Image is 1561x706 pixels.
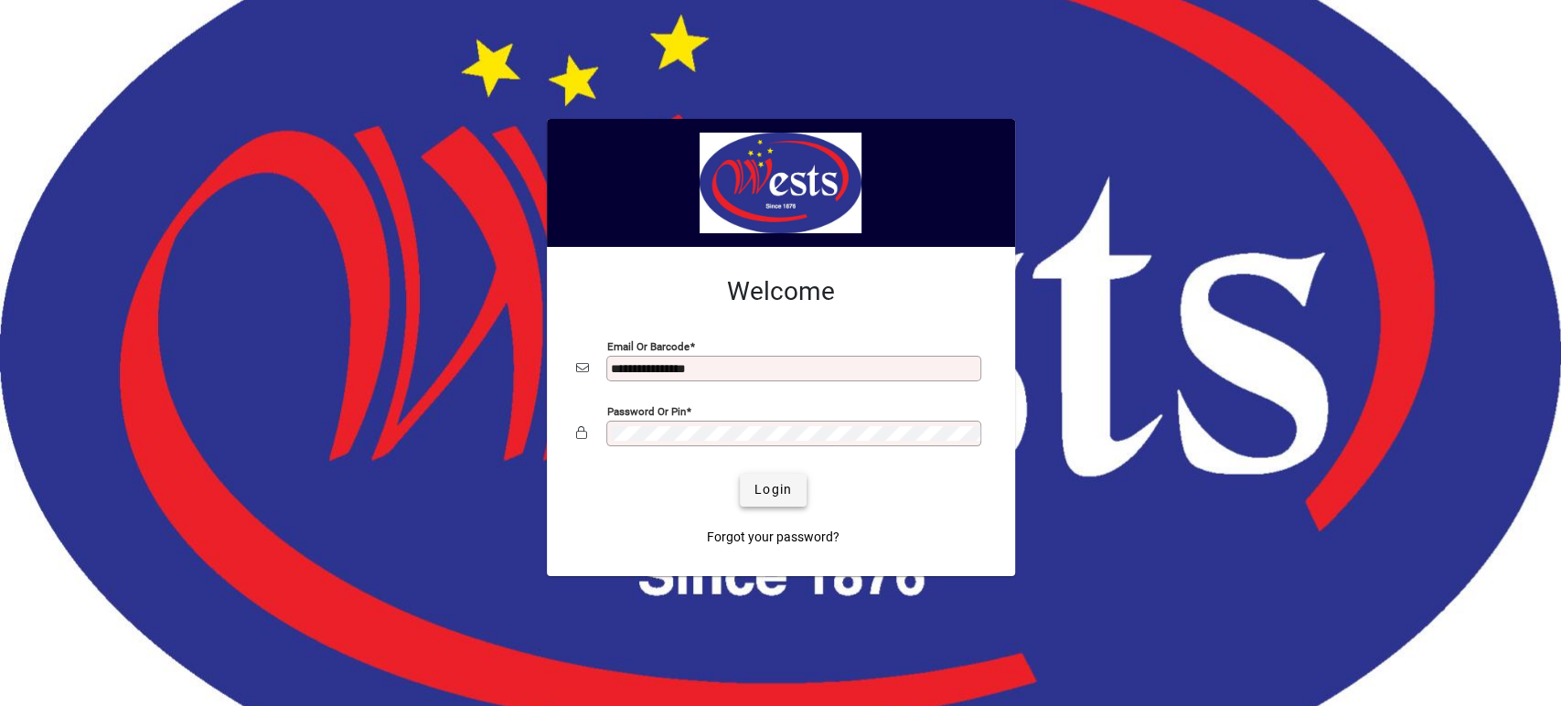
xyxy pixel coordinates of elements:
[707,528,839,547] span: Forgot your password?
[607,404,686,417] mat-label: Password or Pin
[754,480,792,499] span: Login
[607,339,690,352] mat-label: Email or Barcode
[740,474,807,507] button: Login
[700,521,847,554] a: Forgot your password?
[576,276,986,307] h2: Welcome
